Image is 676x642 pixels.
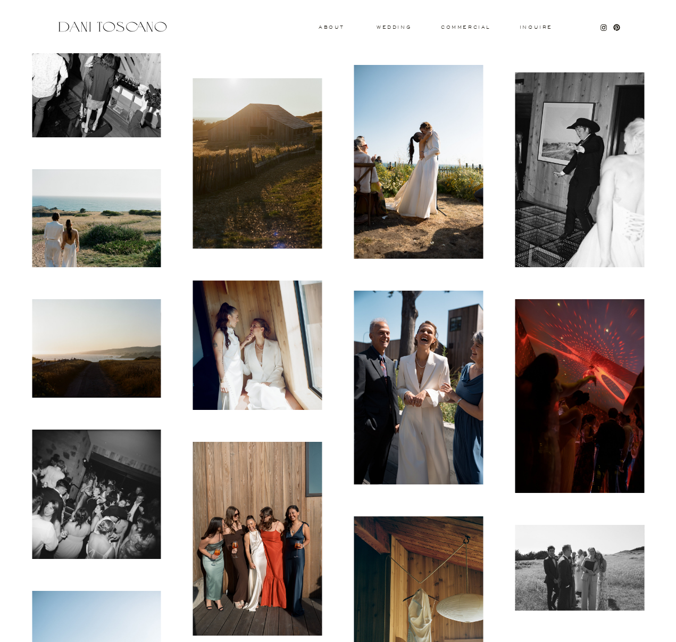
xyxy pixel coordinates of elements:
[441,25,490,29] a: commercial
[377,25,411,29] a: wedding
[519,25,553,30] a: Inquire
[319,25,342,29] a: About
